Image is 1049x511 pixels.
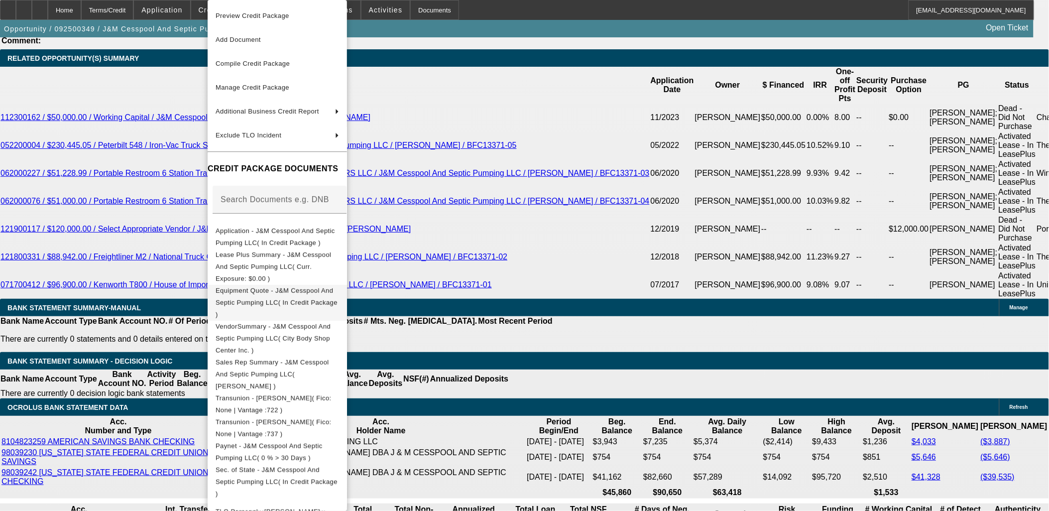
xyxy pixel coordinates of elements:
[216,394,332,414] span: Transunion - [PERSON_NAME]( Fico: None | Vantage :722 )
[208,321,347,357] button: VendorSummary - J&M Cesspool And Septic Pumping LLC( City Body Shop Center Inc. )
[216,36,261,43] span: Add Document
[216,227,335,247] span: Application - J&M Cesspool And Septic Pumping LLC( In Credit Package )
[216,84,289,91] span: Manage Credit Package
[208,392,347,416] button: Transunion - Teves, John( Fico: None | Vantage :722 )
[216,323,331,354] span: VendorSummary - J&M Cesspool And Septic Pumping LLC( City Body Shop Center Inc. )
[221,195,329,204] mat-label: Search Documents e.g. DNB
[208,163,347,175] h4: CREDIT PACKAGE DOCUMENTS
[208,357,347,392] button: Sales Rep Summary - J&M Cesspool And Septic Pumping LLC( Hendrix, Miles )
[216,108,319,115] span: Additional Business Credit Report
[216,60,290,67] span: Compile Credit Package
[208,249,347,285] button: Lease Plus Summary - J&M Cesspool And Septic Pumping LLC( Curr. Exposure: $0.00 )
[216,359,329,390] span: Sales Rep Summary - J&M Cesspool And Septic Pumping LLC( [PERSON_NAME] )
[216,12,289,19] span: Preview Credit Package
[216,287,338,318] span: Equipment Quote - J&M Cesspool And Septic Pumping LLC( In Credit Package )
[216,418,332,438] span: Transunion - [PERSON_NAME]( Fico: None | Vantage :737 )
[208,225,347,249] button: Application - J&M Cesspool And Septic Pumping LLC( In Credit Package )
[208,416,347,440] button: Transunion - Teves, Melinda( Fico: None | Vantage :737 )
[208,464,347,500] button: Sec. of State - J&M Cesspool And Septic Pumping LLC( In Credit Package )
[208,440,347,464] button: Paynet - J&M Cesspool And Septic Pumping LLC( 0 % > 30 Days )
[216,442,323,462] span: Paynet - J&M Cesspool And Septic Pumping LLC( 0 % > 30 Days )
[216,131,281,139] span: Exclude TLO Incident
[216,466,338,498] span: Sec. of State - J&M Cesspool And Septic Pumping LLC( In Credit Package )
[208,285,347,321] button: Equipment Quote - J&M Cesspool And Septic Pumping LLC( In Credit Package )
[216,251,331,282] span: Lease Plus Summary - J&M Cesspool And Septic Pumping LLC( Curr. Exposure: $0.00 )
